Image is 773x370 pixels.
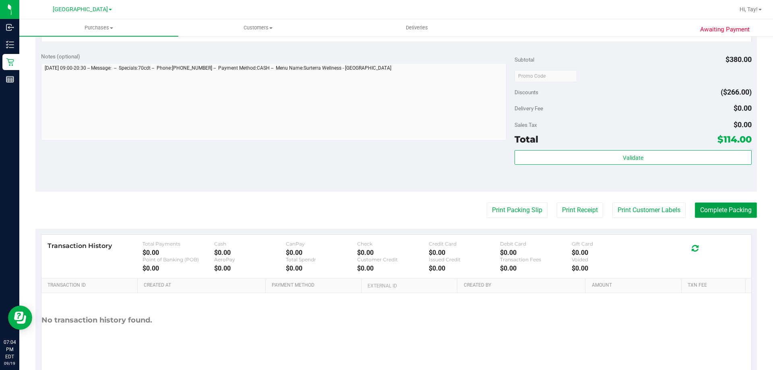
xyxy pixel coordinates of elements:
span: Customers [179,24,337,31]
div: CanPay [286,241,358,247]
inline-svg: Inventory [6,41,14,49]
button: Validate [515,150,751,165]
p: 07:04 PM EDT [4,339,16,360]
th: External ID [361,279,457,293]
span: Delivery Fee [515,105,543,112]
span: Validate [623,155,643,161]
a: Txn Fee [688,282,742,289]
div: Credit Card [429,241,500,247]
button: Print Customer Labels [612,203,686,218]
input: Promo Code [515,70,577,82]
div: AeroPay [214,256,286,263]
div: $0.00 [572,265,643,272]
inline-svg: Reports [6,75,14,83]
span: $380.00 [725,55,752,64]
span: $0.00 [734,120,752,129]
div: $0.00 [357,249,429,256]
div: $0.00 [286,249,358,256]
a: Payment Method [272,282,358,289]
div: Gift Card [572,241,643,247]
span: ($266.00) [721,88,752,96]
div: $0.00 [143,265,214,272]
div: $0.00 [429,249,500,256]
div: $0.00 [214,265,286,272]
button: Print Packing Slip [487,203,548,218]
div: Voided [572,256,643,263]
a: Customers [178,19,337,36]
button: Print Receipt [557,203,603,218]
span: Subtotal [515,56,534,63]
div: $0.00 [572,249,643,256]
div: Customer Credit [357,256,429,263]
span: $114.00 [717,134,752,145]
div: Total Payments [143,241,214,247]
span: Total [515,134,538,145]
div: Debit Card [500,241,572,247]
p: 09/19 [4,360,16,366]
span: Deliveries [395,24,439,31]
div: No transaction history found. [41,293,152,347]
a: Transaction ID [48,282,134,289]
a: Created At [144,282,262,289]
a: Purchases [19,19,178,36]
div: Issued Credit [429,256,500,263]
inline-svg: Inbound [6,23,14,31]
iframe: Resource center [8,306,32,330]
div: $0.00 [500,249,572,256]
span: $0.00 [734,104,752,112]
a: Deliveries [337,19,496,36]
div: $0.00 [214,249,286,256]
div: $0.00 [500,265,572,272]
div: Check [357,241,429,247]
a: Created By [464,282,582,289]
span: Hi, Tay! [740,6,758,12]
div: $0.00 [357,265,429,272]
div: Cash [214,241,286,247]
span: Sales Tax [515,122,537,128]
div: Transaction Fees [500,256,572,263]
span: Notes (optional) [41,53,80,60]
div: $0.00 [429,265,500,272]
div: $0.00 [286,265,358,272]
div: Total Spendr [286,256,358,263]
span: Discounts [515,85,538,99]
div: Point of Banking (POB) [143,256,214,263]
span: Awaiting Payment [700,25,750,34]
a: Amount [592,282,678,289]
button: Complete Packing [695,203,757,218]
span: [GEOGRAPHIC_DATA] [53,6,108,13]
inline-svg: Retail [6,58,14,66]
span: Purchases [19,24,178,31]
div: $0.00 [143,249,214,256]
